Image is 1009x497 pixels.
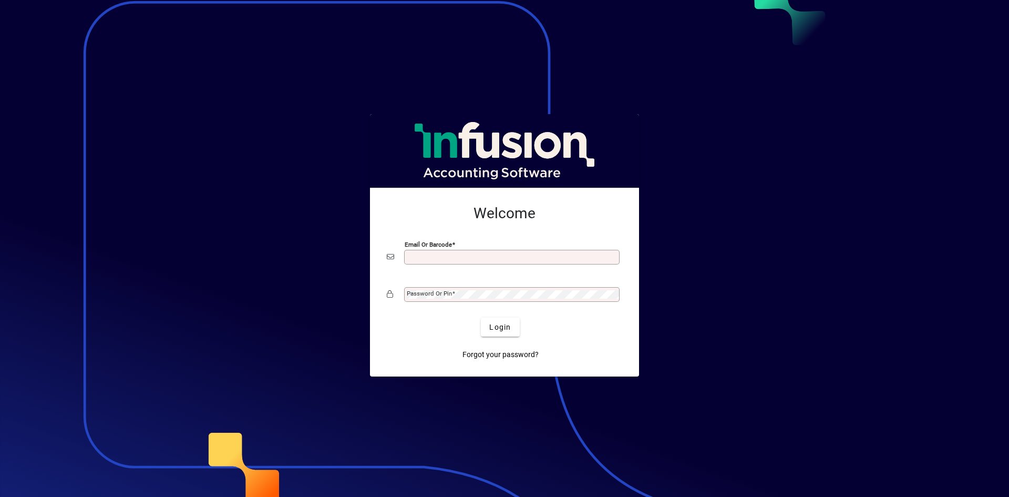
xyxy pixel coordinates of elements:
[458,345,543,364] a: Forgot your password?
[387,205,622,222] h2: Welcome
[405,241,452,248] mat-label: Email or Barcode
[407,290,452,297] mat-label: Password or Pin
[481,318,519,337] button: Login
[462,349,539,360] span: Forgot your password?
[489,322,511,333] span: Login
